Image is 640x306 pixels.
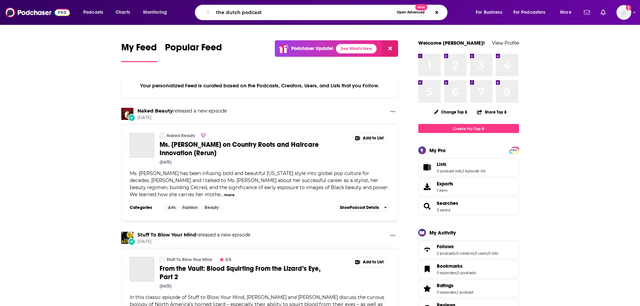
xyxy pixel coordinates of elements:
span: , [462,169,463,173]
span: Exports [437,181,453,187]
span: My Feed [121,42,157,57]
a: Create My Top 8 [418,124,519,133]
img: User Profile [616,5,631,20]
button: open menu [509,7,555,18]
a: Follows [437,244,498,250]
button: ShowPodcast Details [337,204,390,212]
a: Ratings [437,282,473,289]
button: Change Top 8 [430,108,472,116]
span: Lists [437,161,446,167]
div: Your personalized Feed is curated based on the Podcasts, Creators, Users, and Lists that you Follow. [121,74,398,97]
span: Bookmarks [418,260,519,278]
button: more [224,192,234,198]
a: 0 episodes [437,290,456,295]
button: open menu [555,7,580,18]
a: Stuff To Blow Your Mind [167,257,212,262]
span: Monitoring [143,8,167,17]
span: Ms. [PERSON_NAME] has been infusing bold and beautiful [US_STATE] style into global pop culture f... [130,170,389,198]
a: Arts [165,205,178,210]
a: Bookmarks [437,263,476,269]
span: Exports [421,182,434,191]
span: Searches [418,197,519,215]
span: More [560,8,571,17]
a: My Feed [121,42,157,62]
a: Bookmarks [421,264,434,274]
span: Open Advanced [397,11,425,14]
a: Popular Feed [165,42,222,62]
button: Show More Button [387,232,398,240]
p: Podchaser Update! [291,46,333,51]
a: Charts [111,7,134,18]
a: Stuff To Blow Your Mind [137,232,196,238]
a: 0 users [475,251,487,256]
a: Ratings [421,284,434,293]
a: Lists [437,161,485,167]
span: , [456,251,456,256]
button: Share Top 8 [477,105,507,119]
div: My Activity [429,229,456,236]
a: From the Vault: Blood Squirting From the Lizard’s Eye, Part 2 [130,257,154,281]
span: Follows [418,241,519,259]
span: ... [220,191,223,198]
span: Podcasts [83,8,103,17]
span: [DATE] [137,115,227,121]
a: Follows [421,245,434,254]
span: Lists [418,158,519,176]
span: For Podcasters [513,8,546,17]
a: From the Vault: Blood Squirting From the Lizard’s Eye, Part 2 [160,264,323,281]
div: My Pro [429,147,446,154]
a: Searches [437,200,458,206]
a: Naked Beauty [137,108,173,114]
button: Show More Button [352,133,387,143]
span: , [474,251,475,256]
a: View Profile [492,40,519,46]
button: open menu [79,7,112,18]
a: 0 podcast lists [437,169,462,173]
span: Add to List [363,260,384,265]
div: New Episode [128,114,135,121]
a: Fashion [180,205,200,210]
a: 0 creators [456,251,474,256]
a: Stuff To Blow Your Mind [160,257,165,262]
span: Bookmarks [437,263,463,269]
button: 4.5 [218,257,233,262]
a: Ms. Tina Knowles on Country Roots and Haircare Innovation [Rerun] [130,133,154,158]
div: [DATE] [160,160,171,165]
button: open menu [471,7,511,18]
img: Naked Beauty [121,108,133,120]
a: 1 podcast [457,290,473,295]
input: Search podcasts, credits, & more... [213,7,394,18]
a: Naked Beauty [167,133,195,138]
button: Show More Button [352,257,387,267]
a: Show notifications dropdown [581,7,593,18]
span: Popular Feed [165,42,222,57]
a: 3 saved [437,208,450,212]
a: 0 episodes [437,270,456,275]
a: See What's New [336,44,377,53]
img: verified Badge [201,132,206,138]
div: Search podcasts, credits, & more... [201,5,454,20]
span: Logged in as Ashley_Beenen [616,5,631,20]
svg: Add a profile image [626,5,631,10]
h3: released a new episode [137,108,227,114]
span: Ms. [PERSON_NAME] on Country Roots and Haircare Innovation [Rerun] [160,140,319,157]
span: Add to List [363,136,384,141]
button: open menu [138,7,176,18]
div: New Episode [128,238,135,245]
a: 0 lists [488,251,498,256]
h3: Categories [130,205,160,210]
a: Searches [421,202,434,211]
button: Show profile menu [616,5,631,20]
a: Podchaser - Follow, Share and Rate Podcasts [5,6,70,19]
span: Ratings [437,282,454,289]
img: Stuff To Blow Your Mind [121,232,133,244]
span: Show Podcast Details [340,205,379,210]
a: Show notifications dropdown [598,7,608,18]
span: Charts [116,8,130,17]
a: Lists [421,163,434,172]
a: 2 podcasts [437,251,456,256]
